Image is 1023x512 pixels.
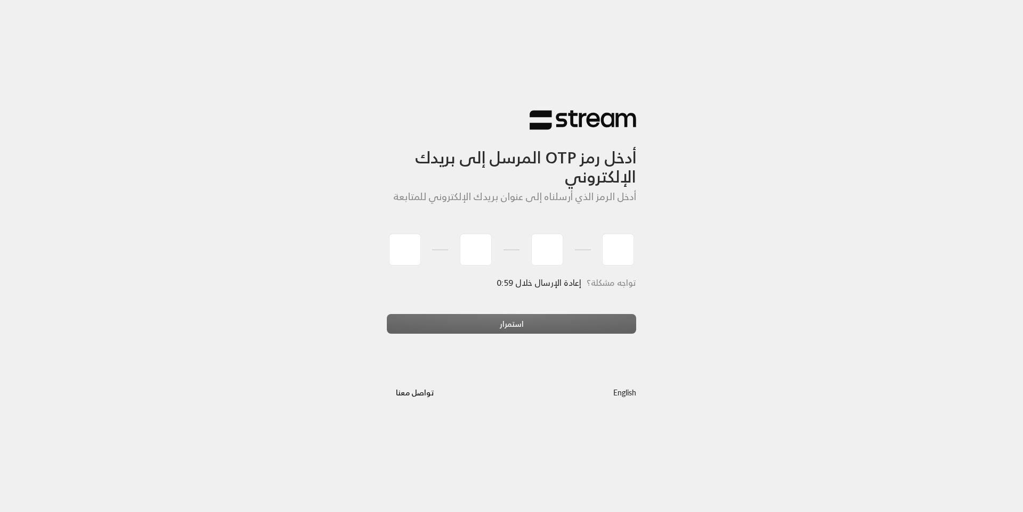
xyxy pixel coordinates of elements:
img: Stream Logo [530,110,636,130]
h3: أدخل رمز OTP المرسل إلى بريدك الإلكتروني [387,130,636,186]
button: تواصل معنا [387,382,443,402]
span: تواجه مشكلة؟ [587,275,636,290]
span: إعادة الإرسال خلال 0:59 [497,275,581,290]
a: تواصل معنا [387,386,443,399]
a: English [613,382,636,402]
h5: أدخل الرمز الذي أرسلناه إلى عنوان بريدك الإلكتروني للمتابعة [387,191,636,203]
